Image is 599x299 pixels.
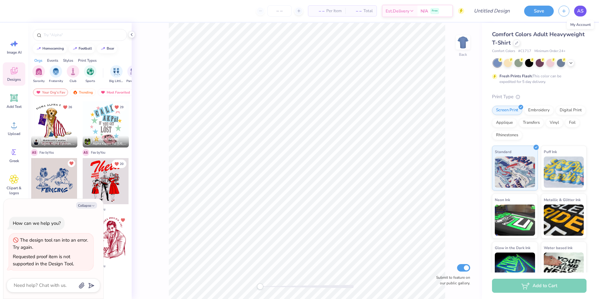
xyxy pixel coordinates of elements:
img: trend_line.gif [72,47,77,51]
img: Sorority Image [35,68,42,75]
div: football [79,47,92,50]
input: Untitled Design [469,5,515,17]
button: homecoming [33,44,67,53]
div: Styles [63,58,73,63]
img: Neon Ink [495,205,535,236]
span: 20 [120,162,124,166]
span: Designs [7,77,21,82]
div: Transfers [519,118,544,128]
span: Club [70,79,76,84]
div: Vinyl [546,118,563,128]
span: Image AI [7,50,22,55]
button: Save [524,6,554,17]
div: Print Type [492,93,587,100]
div: Foil [565,118,580,128]
div: Back [459,52,467,57]
div: Applique [492,118,517,128]
span: – – [312,8,324,14]
img: trending.gif [73,90,78,94]
span: Alpha Kappa Psi, [US_STATE][GEOGRAPHIC_DATA] [93,142,126,146]
span: A S [82,149,89,156]
div: filter for Club [67,65,79,84]
div: bear [107,47,114,50]
span: Fav by You [40,150,54,155]
img: Water based Ink [544,253,584,284]
span: [PERSON_NAME] [41,137,67,141]
div: Your Org's Fav [33,89,68,96]
div: filter for Parent's Weekend [126,65,141,84]
span: Big Little Reveal [109,79,124,84]
div: Rhinestones [492,131,522,140]
div: filter for Fraternity [49,65,63,84]
div: filter for Sorority [32,65,45,84]
button: Collapse [76,202,97,209]
span: 29 [120,106,124,109]
div: Orgs [34,58,42,63]
div: Trending [70,89,96,96]
span: Add Text [7,104,22,109]
span: Sigma Alpha Epsilon, [GEOGRAPHIC_DATA][US_STATE], [GEOGRAPHIC_DATA] [41,142,75,146]
span: Puff Ink [544,148,557,155]
span: – – [349,8,362,14]
button: football [69,44,95,53]
img: Back [457,36,469,49]
div: filter for Big Little Reveal [109,65,124,84]
img: Puff Ink [544,157,584,188]
img: most_fav.gif [100,90,105,94]
img: Parent's Weekend Image [130,68,137,75]
span: Est. Delivery [386,8,409,14]
button: filter button [109,65,124,84]
span: AS [577,7,583,15]
span: Standard [495,148,511,155]
span: Sorority [33,79,45,84]
button: filter button [84,65,96,84]
span: Parent's Weekend [126,79,141,84]
span: Glow in the Dark Ink [495,244,530,251]
span: N/A [421,8,428,14]
button: filter button [67,65,79,84]
img: Sports Image [87,68,94,75]
div: Events [47,58,58,63]
img: trend_line.gif [36,47,41,51]
strong: Fresh Prints Flash: [499,74,533,79]
img: trend_line.gif [100,47,105,51]
span: Clipart & logos [4,186,24,195]
span: Total [363,8,373,14]
span: Greek [9,158,19,163]
button: filter button [49,65,63,84]
div: Digital Print [556,106,586,115]
span: Water based Ink [544,244,572,251]
img: Club Image [70,68,76,75]
div: filter for Sports [84,65,96,84]
div: Screen Print [492,106,522,115]
button: Unlike [60,103,75,111]
input: – – [267,5,292,17]
span: # C1717 [518,49,531,54]
span: Fav by You [91,150,105,155]
span: A S [31,149,38,156]
div: How can we help you? [13,220,61,226]
img: Standard [495,157,535,188]
label: Submit to feature on our public gallery. [433,275,470,286]
button: bear [97,44,117,53]
span: Upload [8,131,20,136]
button: Unlike [112,103,126,111]
span: Free [432,9,438,13]
span: 26 [68,106,72,109]
span: Comfort Colors Adult Heavyweight T-Shirt [492,31,585,46]
button: filter button [32,65,45,84]
button: filter button [126,65,141,84]
img: Big Little Reveal Image [113,68,120,75]
span: [PERSON_NAME] [93,137,119,141]
div: Accessibility label [257,283,263,290]
button: Unlike [112,160,126,168]
span: Metallic & Glitter Ink [544,196,581,203]
div: Requested proof item is not supported in the Design Tool. [13,253,74,267]
a: AS [574,6,587,17]
div: My Account [567,20,594,29]
span: Comfort Colors [492,49,515,54]
input: Try "Alpha" [43,32,123,38]
span: Minimum Order: 24 + [534,49,566,54]
span: Fraternity [49,79,63,84]
img: Glow in the Dark Ink [495,253,535,284]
